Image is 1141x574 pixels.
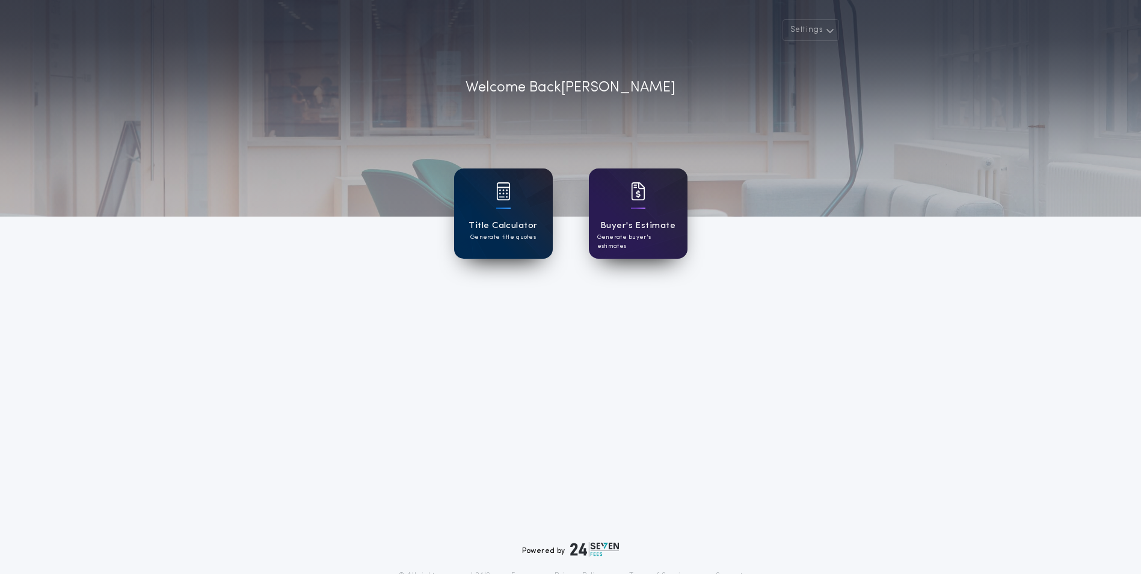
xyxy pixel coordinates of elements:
[783,19,839,41] button: Settings
[631,182,645,200] img: card icon
[454,168,553,259] a: card iconTitle CalculatorGenerate title quotes
[469,219,537,233] h1: Title Calculator
[522,542,620,557] div: Powered by
[496,182,511,200] img: card icon
[570,542,620,557] img: logo
[600,219,675,233] h1: Buyer's Estimate
[589,168,687,259] a: card iconBuyer's EstimateGenerate buyer's estimates
[470,233,536,242] p: Generate title quotes
[466,77,675,99] p: Welcome Back [PERSON_NAME]
[597,233,679,251] p: Generate buyer's estimates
